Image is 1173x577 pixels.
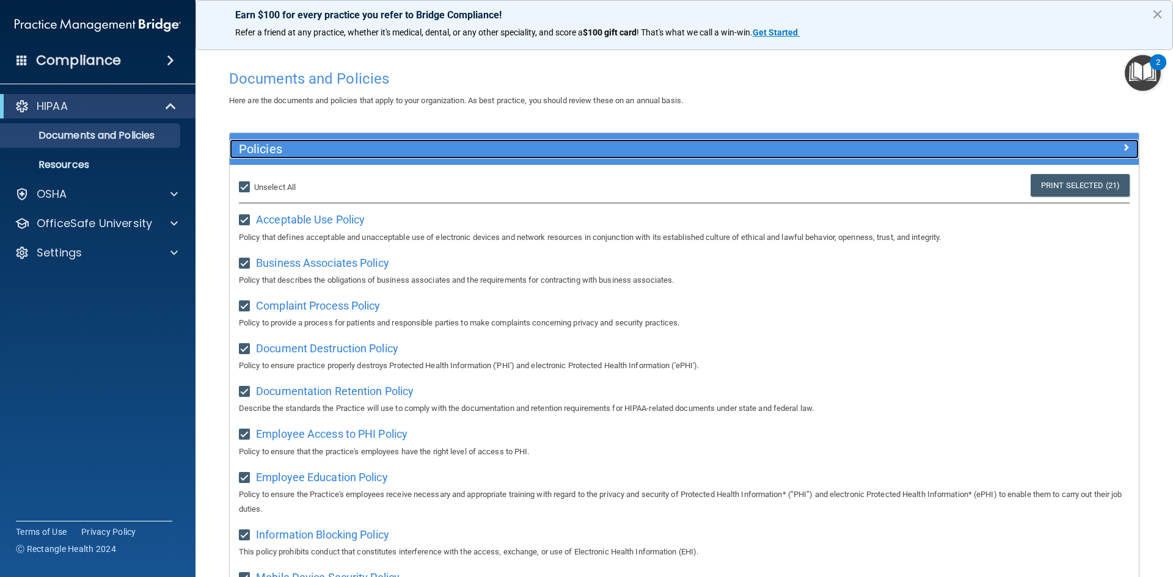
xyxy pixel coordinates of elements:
[254,183,296,192] span: Unselect All
[15,99,177,114] a: HIPAA
[256,427,407,440] span: Employee Access to PHI Policy
[239,142,902,156] h5: Policies
[37,245,82,260] p: Settings
[256,528,389,541] span: Information Blocking Policy
[81,526,136,538] a: Privacy Policy
[239,545,1130,559] p: This policy prohibits conduct that constitutes interference with the access, exchange, or use of ...
[15,245,178,260] a: Settings
[239,139,1130,159] a: Policies
[637,27,753,37] span: ! That's what we call a win-win.
[256,256,389,269] span: Business Associates Policy
[256,299,380,312] span: Complaint Process Policy
[1031,174,1130,197] a: Print Selected (21)
[36,52,121,69] h4: Compliance
[239,401,1130,416] p: Describe the standards the Practice will use to comply with the documentation and retention requi...
[37,187,67,201] p: OSHA
[239,358,1130,373] p: Policy to ensure practice properly destroys Protected Health Information ('PHI') and electronic P...
[753,27,798,37] strong: Get Started
[37,99,68,114] p: HIPAA
[583,27,637,37] strong: $100 gift card
[1152,4,1163,24] button: Close
[239,230,1130,245] p: Policy that defines acceptable and unacceptable use of electronic devices and network resources i...
[1125,55,1161,91] button: Open Resource Center, 2 new notifications
[15,187,178,201] a: OSHA
[15,13,181,37] img: PMB logo
[239,273,1130,288] p: Policy that describes the obligations of business associates and the requirements for contracting...
[1156,62,1160,78] div: 2
[753,27,800,37] a: Get Started
[16,543,116,555] span: Ⓒ Rectangle Health 2024
[239,487,1130,517] p: Policy to ensure the Practice's employees receive necessary and appropriate training with regard ...
[37,216,152,231] p: OfficeSafe University
[229,96,683,105] span: Here are the documents and policies that apply to your organization. As best practice, you should...
[239,183,253,192] input: Unselect All
[239,445,1130,459] p: Policy to ensure that the practice's employees have the right level of access to PHI.
[239,316,1130,330] p: Policy to provide a process for patients and responsible parties to make complaints concerning pr...
[8,129,175,142] p: Documents and Policies
[235,27,583,37] span: Refer a friend at any practice, whether it's medical, dental, or any other speciality, and score a
[15,216,178,231] a: OfficeSafe University
[256,213,365,226] span: Acceptable Use Policy
[235,9,1133,21] p: Earn $100 for every practice you refer to Bridge Compliance!
[256,342,398,355] span: Document Destruction Policy
[256,385,414,397] span: Documentation Retention Policy
[229,71,1139,87] h4: Documents and Policies
[8,159,175,171] p: Resources
[16,526,67,538] a: Terms of Use
[256,471,388,484] span: Employee Education Policy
